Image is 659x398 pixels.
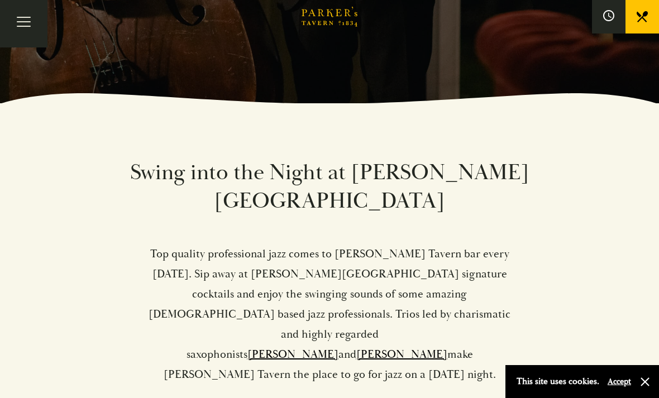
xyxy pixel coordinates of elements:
[608,376,631,387] button: Accept
[517,373,599,390] p: This site uses cookies.
[147,244,512,385] p: Top quality professional jazz comes to [PERSON_NAME] Tavern bar every [DATE]. Sip away at [PERSON...
[247,347,338,361] a: [PERSON_NAME]
[639,376,651,387] button: Close and accept
[67,159,592,216] h2: Swing into the Night at [PERSON_NAME][GEOGRAPHIC_DATA]
[356,347,447,361] a: [PERSON_NAME]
